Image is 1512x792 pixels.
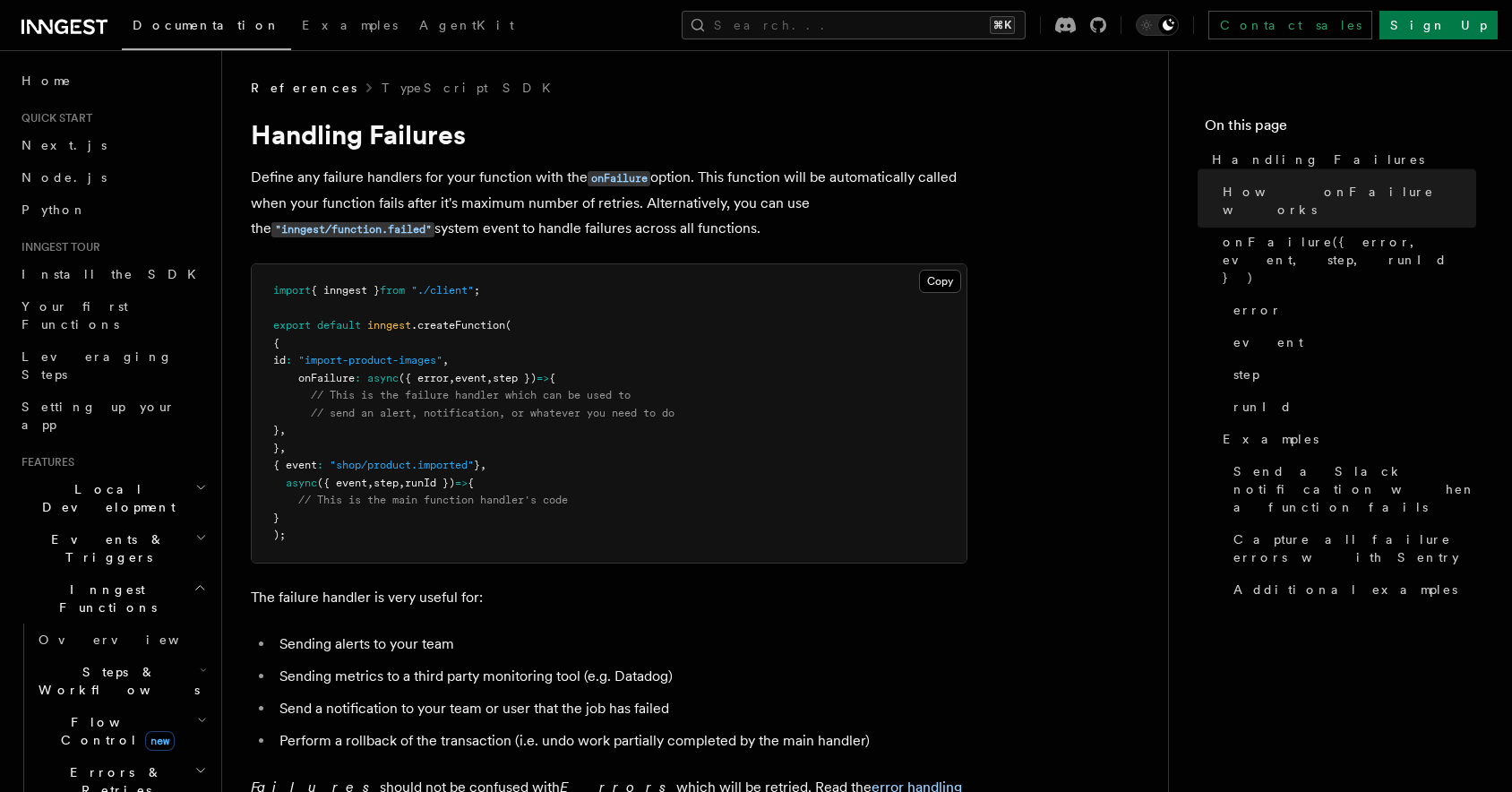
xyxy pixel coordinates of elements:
[14,240,100,254] span: Inngest tour
[251,79,357,97] span: References
[1233,462,1476,516] span: Send a Slack notification when a function fails
[21,72,72,90] span: Home
[31,624,210,656] a: Overview
[302,18,398,32] span: Examples
[273,319,311,331] span: export
[251,165,967,242] p: Define any failure handlers for your function with the option. This function will be automaticall...
[286,477,317,489] span: async
[14,455,74,469] span: Features
[145,731,175,751] span: new
[273,337,279,349] span: {
[14,194,210,226] a: Python
[1136,14,1179,36] button: Toggle dark mode
[330,459,474,471] span: "shop/product.imported"
[1233,301,1282,319] span: error
[273,354,286,366] span: id
[14,340,210,391] a: Leveraging Steps
[474,284,480,297] span: ;
[408,5,525,48] a: AgentKit
[14,258,210,290] a: Install the SDK
[21,349,173,382] span: Leveraging Steps
[411,284,474,297] span: "./client"
[298,494,568,506] span: // This is the main function handler's code
[380,284,405,297] span: from
[419,18,514,32] span: AgentKit
[468,477,474,489] span: {
[474,459,480,471] span: }
[251,585,967,610] p: The failure handler is very useful for:
[298,372,355,384] span: onFailure
[133,18,280,32] span: Documentation
[273,284,311,297] span: import
[367,372,399,384] span: async
[1216,176,1476,226] a: How onFailure works
[279,424,286,436] span: ,
[399,372,449,384] span: ({ error
[311,284,380,297] span: { inngest }
[317,459,323,471] span: :
[14,111,92,125] span: Quick start
[317,319,361,331] span: default
[1233,366,1259,383] span: step
[382,79,562,97] a: TypeScript SDK
[549,372,555,384] span: {
[449,372,455,384] span: ,
[1216,226,1476,294] a: onFailure({ error, event, step, runId })
[311,389,631,401] span: // This is the failure handler which can be used to
[14,161,210,194] a: Node.js
[1233,530,1476,566] span: Capture all failure errors with Sentry
[537,372,549,384] span: =>
[990,16,1015,34] kbd: ⌘K
[1216,423,1476,455] a: Examples
[1208,11,1372,39] a: Contact sales
[1226,573,1476,606] a: Additional examples
[480,459,486,471] span: ,
[122,5,291,50] a: Documentation
[273,459,317,471] span: { event
[1233,581,1457,598] span: Additional examples
[588,168,650,185] a: onFailure
[14,480,195,516] span: Local Development
[14,65,210,97] a: Home
[21,400,176,432] span: Setting up your app
[39,633,223,647] span: Overview
[442,354,449,366] span: ,
[1379,11,1498,39] a: Sign Up
[1226,294,1476,326] a: error
[1233,398,1293,416] span: runId
[1226,358,1476,391] a: step
[317,477,367,489] span: ({ event
[273,442,279,454] span: }
[271,222,434,237] code: "inngest/function.failed"
[14,290,210,340] a: Your first Functions
[493,372,537,384] span: step })
[14,573,210,624] button: Inngest Functions
[251,118,967,151] h1: Handling Failures
[273,512,279,524] span: }
[31,713,197,749] span: Flow Control
[1226,391,1476,423] a: runId
[374,477,399,489] span: step
[455,477,468,489] span: =>
[274,632,967,657] li: Sending alerts to your team
[1223,233,1476,287] span: onFailure({ error, event, step, runId })
[1205,143,1476,176] a: Handling Failures
[405,477,455,489] span: runId })
[286,354,292,366] span: :
[1205,115,1476,143] h4: On this page
[1226,523,1476,573] a: Capture all failure errors with Sentry
[273,529,286,541] span: );
[21,138,107,152] span: Next.js
[274,696,967,721] li: Send a notification to your team or user that the job has failed
[31,706,210,756] button: Flow Controlnew
[21,299,128,331] span: Your first Functions
[455,372,486,384] span: event
[21,267,207,281] span: Install the SDK
[588,171,650,186] code: onFailure
[14,581,193,616] span: Inngest Functions
[273,424,279,436] span: }
[399,477,405,489] span: ,
[21,202,87,217] span: Python
[919,270,961,293] button: Copy
[505,319,511,331] span: (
